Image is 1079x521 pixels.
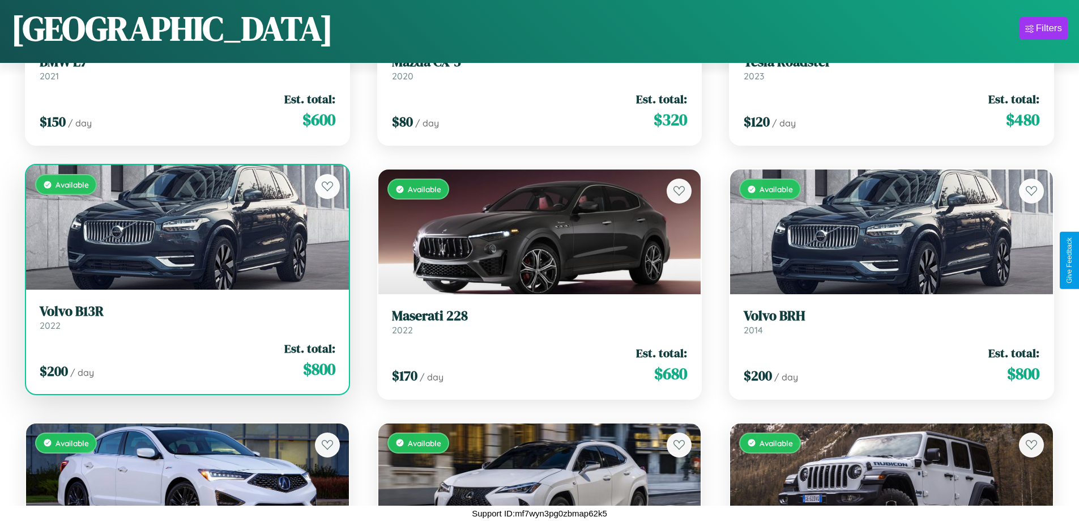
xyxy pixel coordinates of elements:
span: / day [415,117,439,129]
span: $ 800 [1007,362,1039,385]
span: 2023 [744,70,764,82]
span: Available [408,438,441,448]
span: / day [70,367,94,378]
h3: Volvo B13R [40,303,335,320]
div: Give Feedback [1065,238,1073,283]
span: / day [68,117,92,129]
a: Mazda CX-52020 [392,54,688,82]
h3: Maserati 228 [392,308,688,324]
a: BMW L72021 [40,54,335,82]
span: $ 150 [40,112,66,131]
h1: [GEOGRAPHIC_DATA] [11,5,333,52]
span: 2020 [392,70,413,82]
span: $ 200 [40,362,68,380]
span: 2014 [744,324,763,336]
span: Available [408,184,441,194]
span: $ 680 [654,362,687,385]
span: / day [774,371,798,383]
span: $ 800 [303,358,335,380]
span: Est. total: [636,345,687,361]
span: $ 200 [744,366,772,385]
span: Est. total: [636,91,687,107]
div: Filters [1036,23,1062,34]
span: $ 480 [1006,108,1039,131]
a: Tesla Roadster2023 [744,54,1039,82]
button: Filters [1020,17,1068,40]
span: Available [56,180,89,189]
span: Est. total: [988,345,1039,361]
a: Volvo B13R2022 [40,303,335,331]
span: $ 120 [744,112,770,131]
a: Volvo BRH2014 [744,308,1039,336]
span: / day [420,371,443,383]
span: Est. total: [284,340,335,357]
span: Est. total: [284,91,335,107]
span: / day [772,117,796,129]
span: Est. total: [988,91,1039,107]
span: Available [760,438,793,448]
span: 2022 [392,324,413,336]
span: $ 170 [392,366,417,385]
span: 2021 [40,70,59,82]
span: Available [760,184,793,194]
span: $ 320 [654,108,687,131]
a: Maserati 2282022 [392,308,688,336]
span: 2022 [40,320,61,331]
span: $ 80 [392,112,413,131]
p: Support ID: mf7wyn3pg0zbmap62k5 [472,506,607,521]
span: $ 600 [302,108,335,131]
span: Available [56,438,89,448]
h3: Volvo BRH [744,308,1039,324]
